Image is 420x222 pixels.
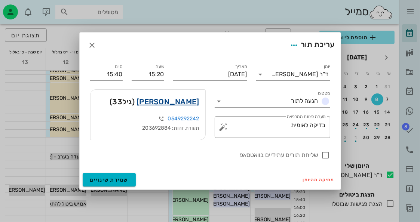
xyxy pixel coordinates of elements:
button: מחיקה מהיומן [300,175,338,185]
label: תאריך [235,64,247,70]
div: ד"ר [PERSON_NAME] [272,71,329,78]
span: שמירת שינויים [90,177,129,183]
div: תעודת זהות: 203692884 [96,124,199,132]
button: שמירת שינויים [83,173,136,186]
label: סטטוס [318,91,330,96]
span: (גיל ) [110,96,135,108]
a: 0549292242 [168,115,199,122]
span: הגעה לתור [291,97,318,104]
div: עריכת תור [287,38,334,52]
label: יומן [324,64,330,70]
label: שליחת תורים עתידיים בוואטסאפ [90,151,318,159]
div: סטטוסהגעה לתור [215,95,330,107]
span: מחיקה מהיומן [303,177,335,182]
div: יומןד"ר [PERSON_NAME] [256,68,330,80]
span: 33 [113,97,123,106]
label: שעה [156,64,164,70]
label: הערה לצוות המרפאה [286,114,325,120]
label: סיום [115,64,123,70]
a: [PERSON_NAME] [137,96,199,108]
